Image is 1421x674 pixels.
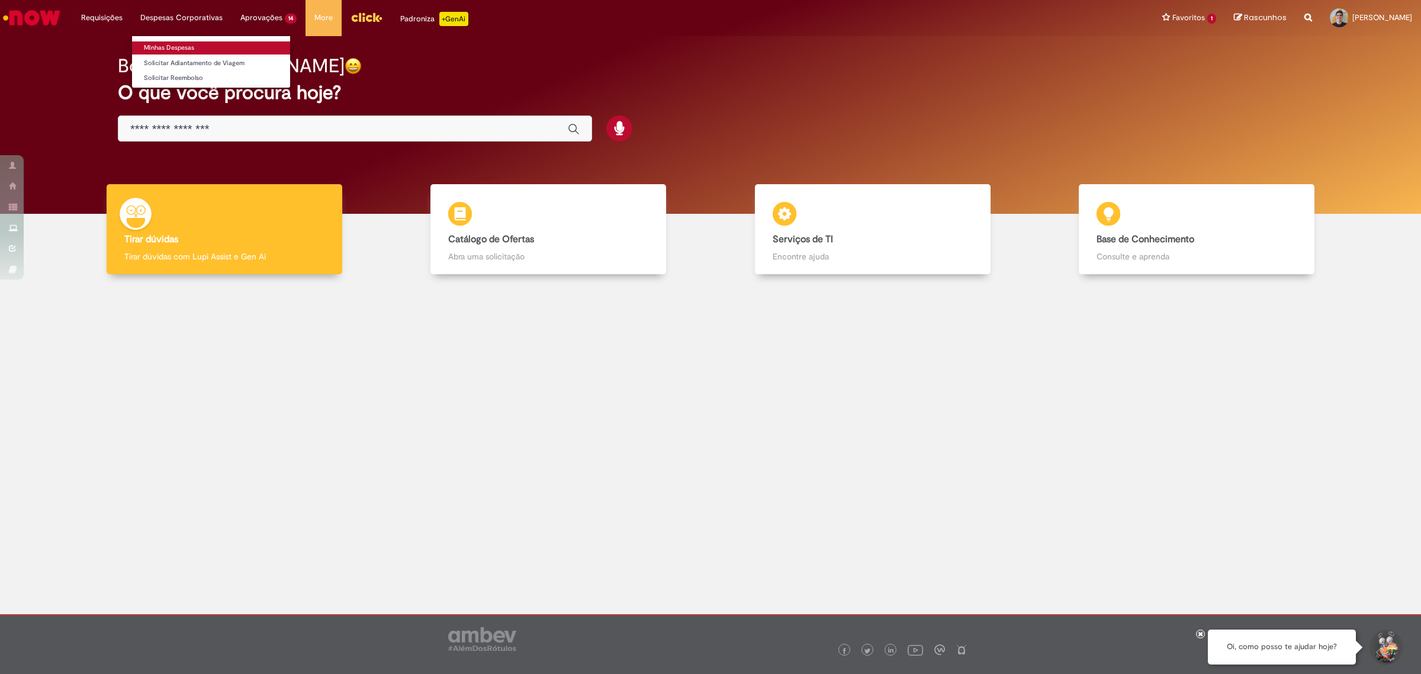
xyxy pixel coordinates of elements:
[1097,251,1297,262] p: Consulte e aprenda
[908,642,923,657] img: logo_footer_youtube.png
[841,648,847,654] img: logo_footer_facebook.png
[1352,12,1412,23] span: [PERSON_NAME]
[240,12,282,24] span: Aprovações
[285,14,297,24] span: 14
[956,644,967,655] img: logo_footer_naosei.png
[387,184,711,275] a: Catálogo de Ofertas Abra uma solicitação
[1244,12,1287,23] span: Rascunhos
[400,12,468,26] div: Padroniza
[314,12,333,24] span: More
[124,251,324,262] p: Tirar dúvidas com Lupi Assist e Gen Ai
[448,251,648,262] p: Abra uma solicitação
[81,12,123,24] span: Requisições
[1097,233,1194,245] b: Base de Conhecimento
[62,184,387,275] a: Tirar dúvidas Tirar dúvidas com Lupi Assist e Gen Ai
[864,648,870,654] img: logo_footer_twitter.png
[124,233,178,245] b: Tirar dúvidas
[118,82,1303,103] h2: O que você procura hoje?
[448,627,516,651] img: logo_footer_ambev_rotulo_gray.png
[773,251,973,262] p: Encontre ajuda
[1368,630,1403,665] button: Iniciar Conversa de Suporte
[448,233,534,245] b: Catálogo de Ofertas
[773,233,833,245] b: Serviços de TI
[118,56,345,76] h2: Bom dia, [PERSON_NAME]
[1035,184,1359,275] a: Base de Conhecimento Consulte e aprenda
[131,36,291,88] ul: Despesas Corporativas
[888,647,894,654] img: logo_footer_linkedin.png
[351,8,382,26] img: click_logo_yellow_360x200.png
[934,644,945,655] img: logo_footer_workplace.png
[345,57,362,75] img: happy-face.png
[1207,14,1216,24] span: 1
[1208,630,1356,665] div: Oi, como posso te ajudar hoje?
[439,12,468,26] p: +GenAi
[710,184,1035,275] a: Serviços de TI Encontre ajuda
[1,6,62,30] img: ServiceNow
[1172,12,1205,24] span: Favoritos
[132,41,290,54] a: Minhas Despesas
[1234,12,1287,24] a: Rascunhos
[132,72,290,85] a: Solicitar Reembolso
[132,57,290,70] a: Solicitar Adiantamento de Viagem
[140,12,223,24] span: Despesas Corporativas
